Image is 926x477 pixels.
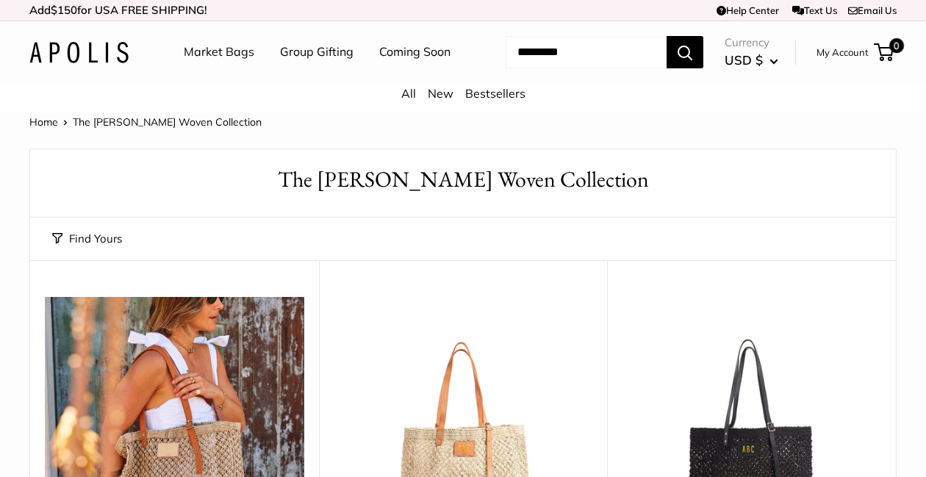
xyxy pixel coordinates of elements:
[725,52,763,68] span: USD $
[280,41,353,63] a: Group Gifting
[29,115,58,129] a: Home
[848,4,897,16] a: Email Us
[29,112,262,132] nav: Breadcrumb
[506,36,667,68] input: Search...
[73,115,262,129] span: The [PERSON_NAME] Woven Collection
[428,86,453,101] a: New
[29,42,129,63] img: Apolis
[465,86,525,101] a: Bestsellers
[184,41,254,63] a: Market Bags
[52,164,874,196] h1: The [PERSON_NAME] Woven Collection
[792,4,837,16] a: Text Us
[725,32,778,53] span: Currency
[889,38,904,53] span: 0
[667,36,703,68] button: Search
[875,43,894,61] a: 0
[717,4,779,16] a: Help Center
[401,86,416,101] a: All
[725,49,778,72] button: USD $
[379,41,451,63] a: Coming Soon
[51,3,77,17] span: $150
[816,43,869,61] a: My Account
[52,229,122,249] button: Find Yours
